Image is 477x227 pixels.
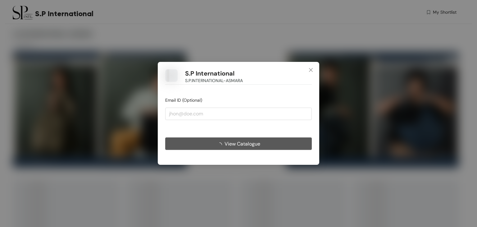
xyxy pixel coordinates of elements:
[165,98,202,103] span: Email ID (Optional)
[185,70,234,77] h1: S.P International
[308,67,313,72] span: close
[217,142,225,147] span: loading
[225,140,260,148] span: View Catalogue
[302,62,319,79] button: Close
[185,77,243,84] span: S.P.INTERNATIONAL-ASMARA
[165,108,312,120] input: jhon@doe.com
[165,69,178,82] img: Buyer Portal
[165,138,312,150] button: View Catalogue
